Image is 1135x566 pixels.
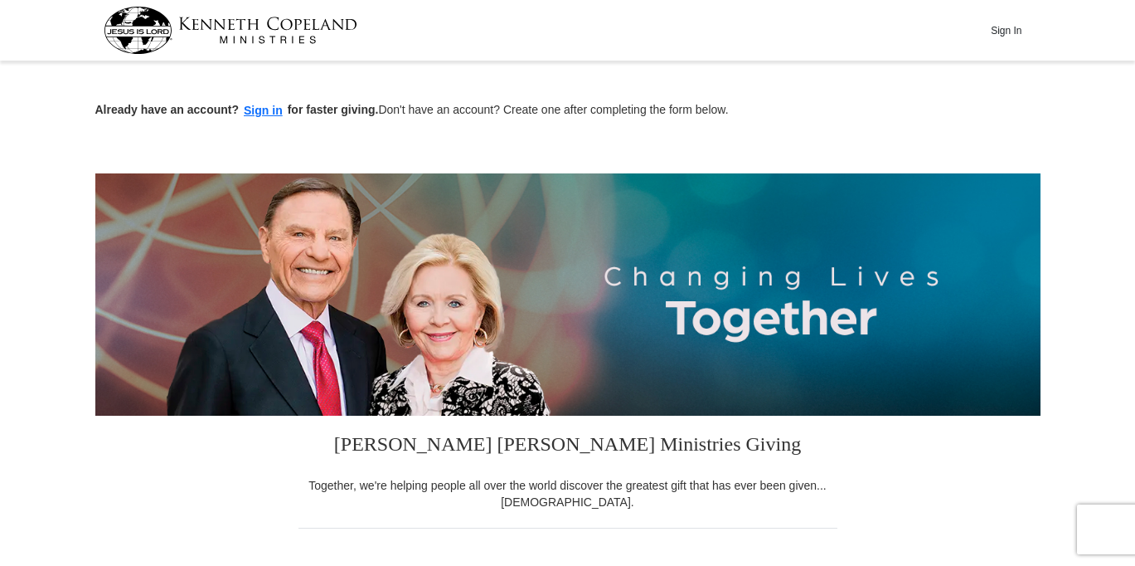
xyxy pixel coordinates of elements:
[298,477,837,510] div: Together, we're helping people all over the world discover the greatest gift that has ever been g...
[982,17,1031,43] button: Sign In
[95,103,379,116] strong: Already have an account? for faster giving.
[104,7,357,54] img: kcm-header-logo.svg
[298,416,837,477] h3: [PERSON_NAME] [PERSON_NAME] Ministries Giving
[239,101,288,120] button: Sign in
[95,101,1040,120] p: Don't have an account? Create one after completing the form below.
